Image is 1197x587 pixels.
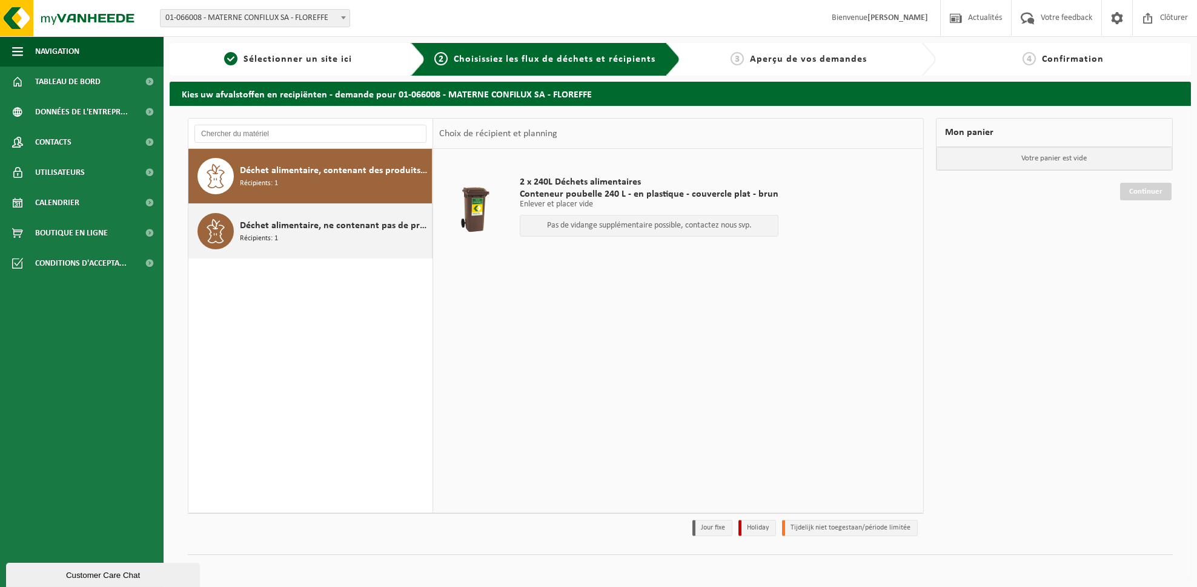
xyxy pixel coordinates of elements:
li: Jour fixe [692,520,732,536]
span: 2 x 240L Déchets alimentaires [520,176,778,188]
span: Conteneur poubelle 240 L - en plastique - couvercle plat - brun [520,188,778,200]
span: Conditions d'accepta... [35,248,127,278]
span: 2 [434,52,448,65]
a: 1Sélectionner un site ici [176,52,401,67]
span: Boutique en ligne [35,218,108,248]
span: Confirmation [1042,54,1104,64]
span: Déchet alimentaire, contenant des produits d'origine animale, emballage mélangé (sans verre), cat 3 [240,163,429,178]
button: Déchet alimentaire, contenant des produits d'origine animale, emballage mélangé (sans verre), cat... [188,149,433,204]
p: Votre panier est vide [937,147,1173,170]
div: Choix de récipient et planning [433,119,563,149]
li: Holiday [738,520,776,536]
span: 01-066008 - MATERNE CONFILUX SA - FLOREFFE [160,9,350,27]
span: Navigation [35,36,79,67]
li: Tijdelijk niet toegestaan/période limitée [782,520,918,536]
iframe: chat widget [6,560,202,587]
span: Tableau de bord [35,67,101,97]
span: Aperçu de vos demandes [750,54,867,64]
div: Mon panier [936,118,1173,147]
span: Contacts [35,127,71,157]
p: Pas de vidange supplémentaire possible, contactez nous svp. [526,221,772,230]
span: Déchet alimentaire, ne contenant pas de produits d'origine animale, emballage mélangé (excepté ve... [240,218,429,233]
span: Récipients: 1 [240,233,278,244]
span: 1 [224,52,237,65]
p: Enlever et placer vide [520,200,778,209]
span: Utilisateurs [35,157,85,188]
span: Récipients: 1 [240,178,278,189]
span: Sélectionner un site ici [244,54,352,64]
span: 3 [731,52,744,65]
span: 4 [1023,52,1036,65]
a: Continuer [1120,183,1172,200]
span: 01-066008 - MATERNE CONFILUX SA - FLOREFFE [161,10,350,27]
span: Choisissiez les flux de déchets et récipients [454,54,655,64]
span: Calendrier [35,188,79,218]
h2: Kies uw afvalstoffen en recipiënten - demande pour 01-066008 - MATERNE CONFILUX SA - FLOREFFE [170,82,1191,105]
input: Chercher du matériel [194,125,426,143]
span: Données de l'entrepr... [35,97,128,127]
button: Déchet alimentaire, ne contenant pas de produits d'origine animale, emballage mélangé (excepté ve... [188,204,433,258]
strong: [PERSON_NAME] [867,13,928,22]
